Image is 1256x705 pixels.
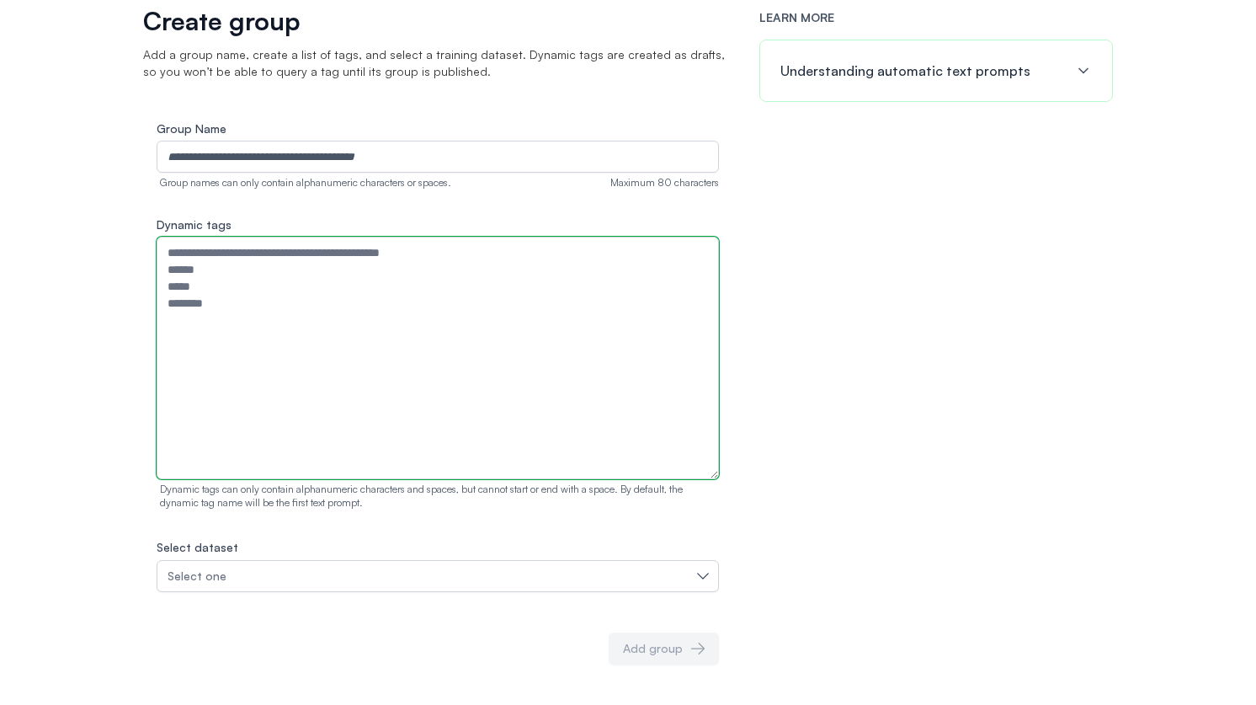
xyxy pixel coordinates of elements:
[780,61,1030,81] h4: Understanding automatic text prompts
[157,120,719,137] label: Group Name
[168,568,226,585] span: Select one
[157,483,719,510] p: Dynamic tags can only contain alphanumeric characters and spaces, but cannot start or end with a ...
[157,176,451,190] div: Group names can only contain alphanumeric characters or spaces.
[157,540,238,554] label: Select dataset
[143,46,732,80] p: Add a group name, create a list of tags, and select a training dataset. Dynamic tags are created ...
[759,9,1113,26] h3: LEARN MORE
[609,633,719,665] button: Add group
[157,560,719,592] button: Select one
[610,176,719,190] div: Maximum 80 characters
[143,9,732,33] h1: Create group
[760,40,1112,101] button: Understanding automatic text prompts
[157,216,719,233] label: Dynamic tags
[623,640,683,657] div: Add group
